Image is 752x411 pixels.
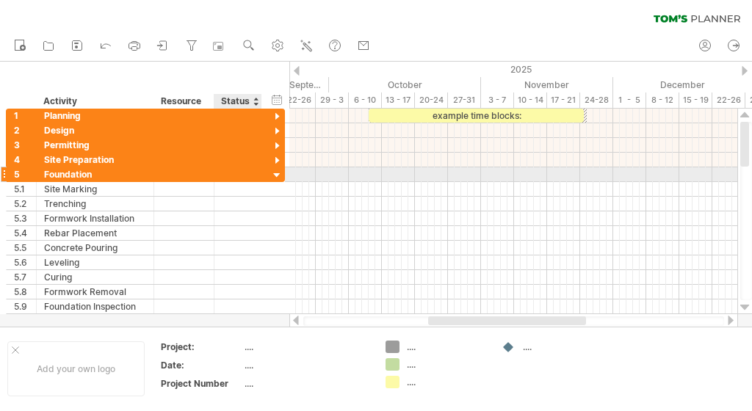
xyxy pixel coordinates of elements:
[382,92,415,108] div: 13 - 17
[7,341,145,396] div: Add your own logo
[161,377,242,390] div: Project Number
[481,92,514,108] div: 3 - 7
[523,341,603,353] div: ....
[316,92,349,108] div: 29 - 3
[44,167,146,181] div: Foundation
[44,299,146,313] div: Foundation Inspection
[448,92,481,108] div: 27-31
[407,376,487,388] div: ....
[44,270,146,284] div: Curing
[245,341,368,353] div: ....
[44,182,146,196] div: Site Marking
[646,92,679,108] div: 8 - 12
[369,109,584,123] div: example time blocks:
[679,92,712,108] div: 15 - 19
[221,94,253,109] div: Status
[161,359,242,371] div: Date:
[44,109,146,123] div: Planning
[44,226,146,240] div: Rebar Placement
[14,153,36,167] div: 4
[613,92,646,108] div: 1 - 5
[44,211,146,225] div: Formwork Installation
[44,197,146,211] div: Trenching
[14,270,36,284] div: 5.7
[44,241,146,255] div: Concrete Pouring
[14,241,36,255] div: 5.5
[14,255,36,269] div: 5.6
[14,123,36,137] div: 2
[14,182,36,196] div: 5.1
[245,359,368,371] div: ....
[14,211,36,225] div: 5.3
[43,94,145,109] div: Activity
[547,92,580,108] div: 17 - 21
[349,92,382,108] div: 6 - 10
[14,167,36,181] div: 5
[44,153,146,167] div: Site Preparation
[161,341,242,353] div: Project:
[14,109,36,123] div: 1
[514,92,547,108] div: 10 - 14
[44,123,146,137] div: Design
[245,377,368,390] div: ....
[14,285,36,299] div: 5.8
[407,358,487,371] div: ....
[14,138,36,152] div: 3
[14,299,36,313] div: 5.9
[44,285,146,299] div: Formwork Removal
[14,197,36,211] div: 5.2
[407,341,487,353] div: ....
[44,138,146,152] div: Permitting
[44,255,146,269] div: Leveling
[712,92,745,108] div: 22-26
[580,92,613,108] div: 24-28
[283,92,316,108] div: 22-26
[161,94,206,109] div: Resource
[481,77,613,92] div: November 2025
[14,226,36,240] div: 5.4
[415,92,448,108] div: 20-24
[329,77,481,92] div: October 2025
